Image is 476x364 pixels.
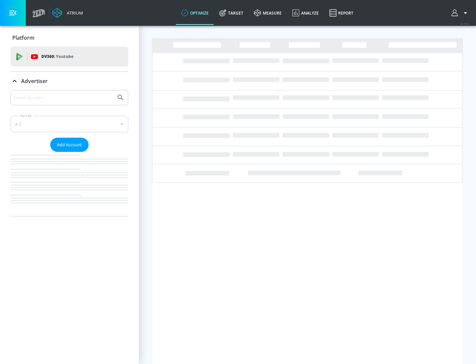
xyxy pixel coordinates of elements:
a: Target [214,1,249,25]
a: Atrium [52,8,83,18]
a: Analyze [287,1,324,25]
span: v 4.19.0 [460,22,469,25]
p: Youtube [56,53,73,60]
button: Add Account [50,138,89,152]
span: Add Account [57,141,82,149]
div: Platform [11,28,128,47]
div: A-Z [11,116,128,132]
label: Sort By [19,114,33,118]
div: Advertiser [11,90,128,216]
p: Platform [12,34,34,41]
nav: list of Advertiser [11,152,128,216]
div: DV360: Youtube [11,47,128,67]
a: optimize [176,1,214,25]
p: DV360: [41,53,73,60]
a: Report [324,1,359,25]
div: Advertiser [11,72,128,90]
input: Search by name [13,93,113,102]
div: Atrium [64,10,83,16]
p: Advertiser [21,77,48,85]
a: measure [249,1,287,25]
